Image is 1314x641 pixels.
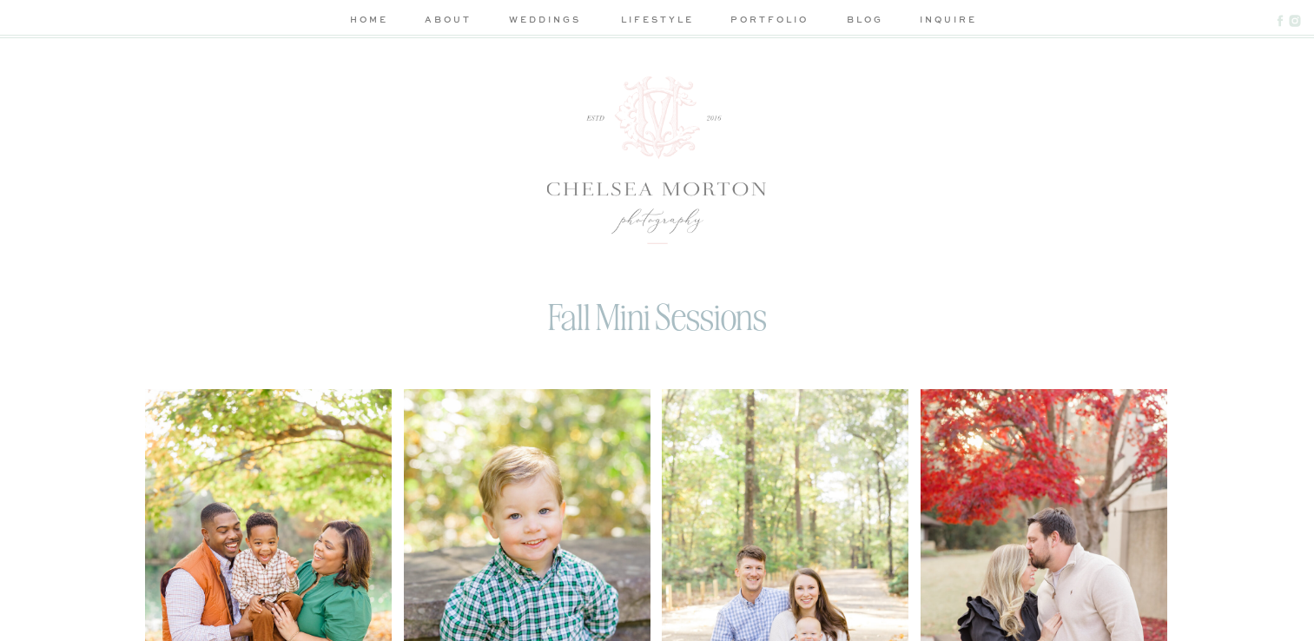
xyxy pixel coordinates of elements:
[504,12,586,30] a: weddings
[617,12,699,30] a: lifestyle
[347,12,393,30] a: home
[729,12,811,30] a: portfolio
[545,294,771,346] h1: Fall Mini Sessions
[920,12,969,30] a: inquire
[422,12,474,30] a: about
[841,12,890,30] a: blog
